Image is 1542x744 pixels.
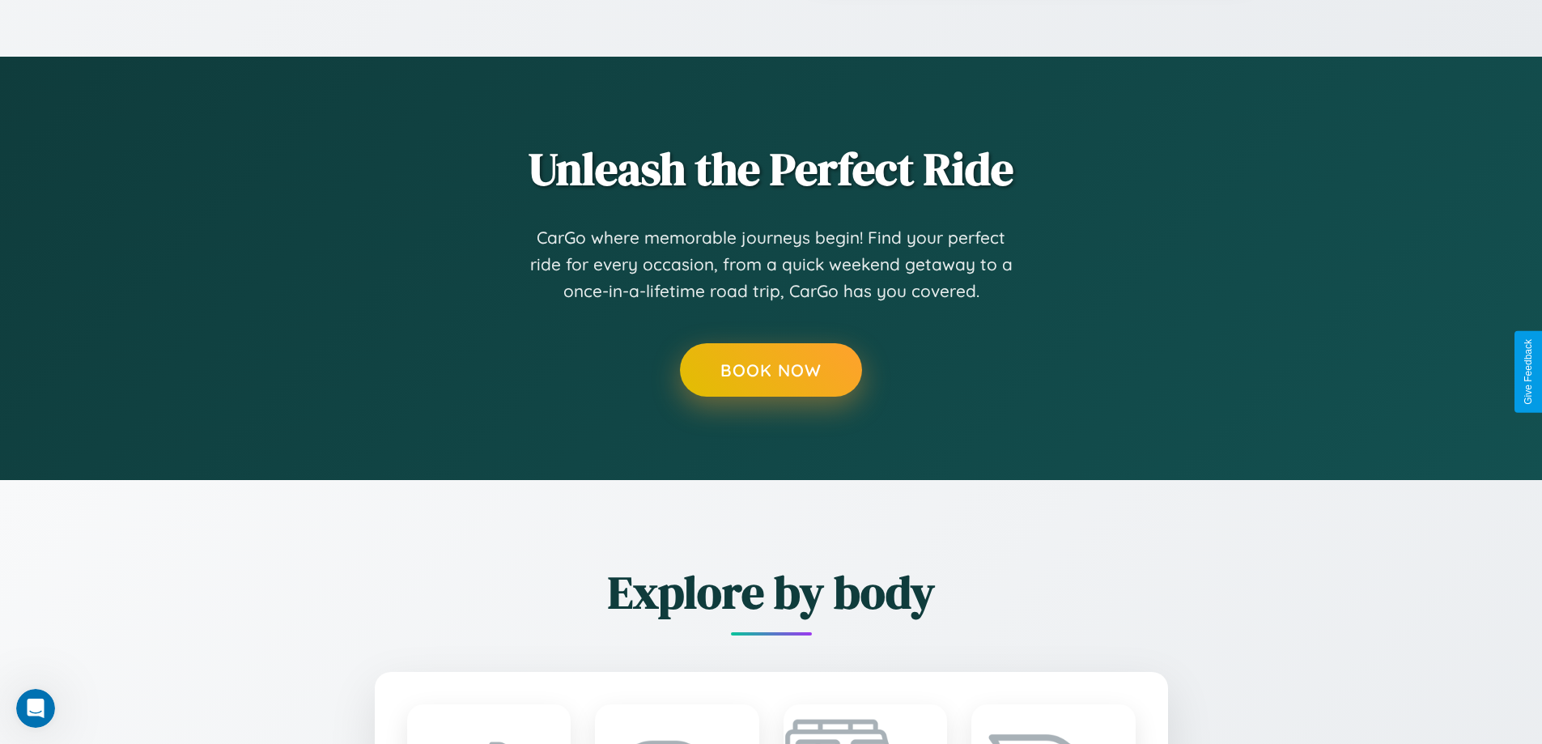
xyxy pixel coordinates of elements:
[16,689,55,728] iframe: Intercom live chat
[286,138,1257,200] h2: Unleash the Perfect Ride
[529,224,1014,305] p: CarGo where memorable journeys begin! Find your perfect ride for every occasion, from a quick wee...
[1523,339,1534,405] div: Give Feedback
[680,343,862,397] button: Book Now
[286,561,1257,623] h2: Explore by body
